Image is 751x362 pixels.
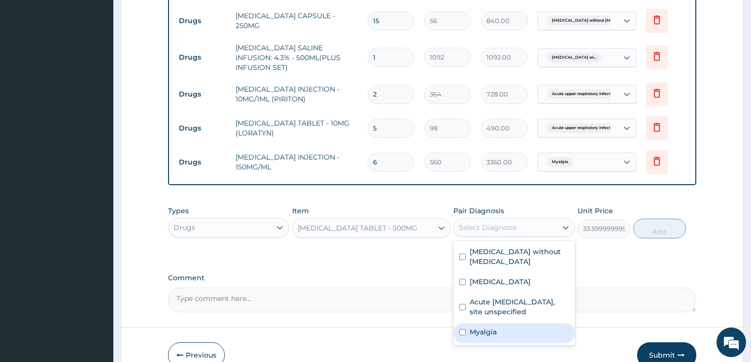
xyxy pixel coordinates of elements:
span: [MEDICAL_DATA] without [MEDICAL_DATA] [547,16,647,26]
td: Drugs [174,119,231,137]
label: Item [292,206,309,216]
div: Select Diagnosis [459,223,516,232]
img: d_794563401_company_1708531726252_794563401 [18,49,40,74]
td: [MEDICAL_DATA] INJECTION - 150MG/ML [231,147,363,177]
div: Drugs [173,223,195,232]
textarea: Type your message and hit 'Enter' [5,250,188,285]
span: [MEDICAL_DATA] wi... [547,53,602,63]
div: Chat with us now [51,55,166,68]
td: [MEDICAL_DATA] TABLET - 10MG (LORATYN) [231,113,363,143]
span: Acute upper respiratory infect... [547,123,618,133]
label: Acute [MEDICAL_DATA], site unspecified [470,297,569,317]
td: [MEDICAL_DATA] CAPSULE - 250MG [231,6,363,35]
label: Unit Price [578,206,613,216]
span: Myalgia [547,157,573,167]
td: [MEDICAL_DATA] SALINE INFUSION: 4.3% - 500ML(PLUS INFUSION SET) [231,38,363,77]
label: Myalgia [470,327,497,337]
td: Drugs [174,153,231,171]
td: Drugs [174,48,231,66]
label: [MEDICAL_DATA] [470,277,531,287]
label: Comment [168,274,697,282]
div: [MEDICAL_DATA] TABLET - 500MG [298,223,417,233]
div: Minimize live chat window [162,5,185,29]
td: [MEDICAL_DATA] INJECTION - 10MG/1ML (PIRITON) [231,79,363,109]
td: Drugs [174,85,231,103]
span: We're online! [57,115,136,214]
button: Add [633,219,686,238]
label: Pair Diagnosis [453,206,504,216]
td: Drugs [174,12,231,30]
label: Types [168,207,189,215]
label: [MEDICAL_DATA] without [MEDICAL_DATA] [470,247,569,266]
span: Acute upper respiratory infect... [547,89,618,99]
